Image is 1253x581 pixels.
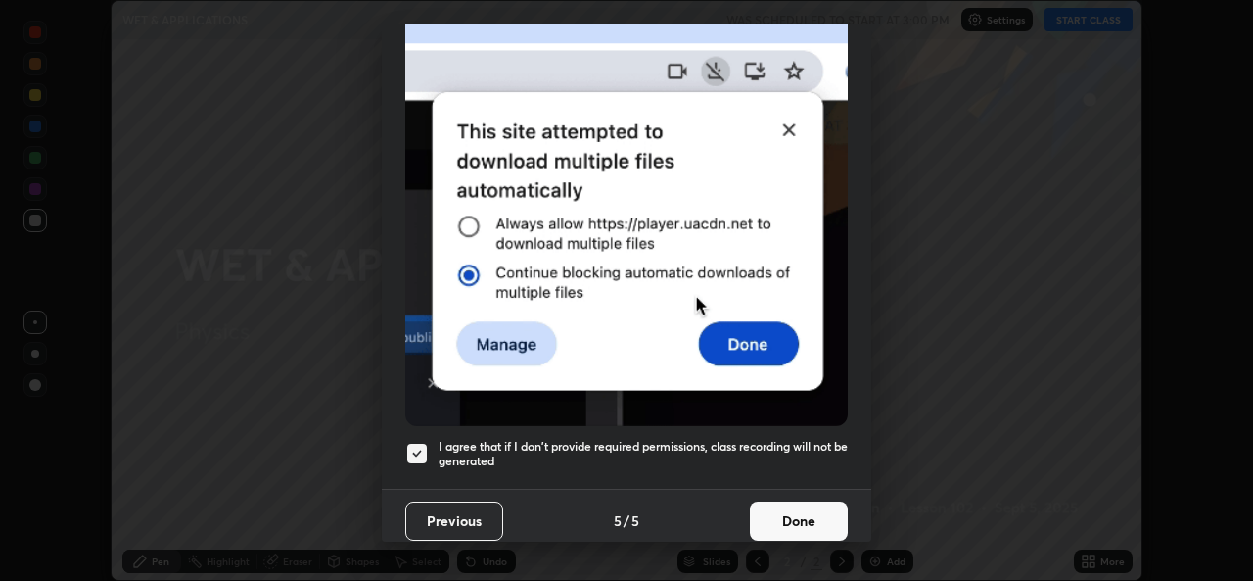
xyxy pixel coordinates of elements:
[614,510,622,531] h4: 5
[439,439,848,469] h5: I agree that if I don't provide required permissions, class recording will not be generated
[750,502,848,541] button: Done
[405,502,503,541] button: Previous
[624,510,629,531] h4: /
[631,510,639,531] h4: 5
